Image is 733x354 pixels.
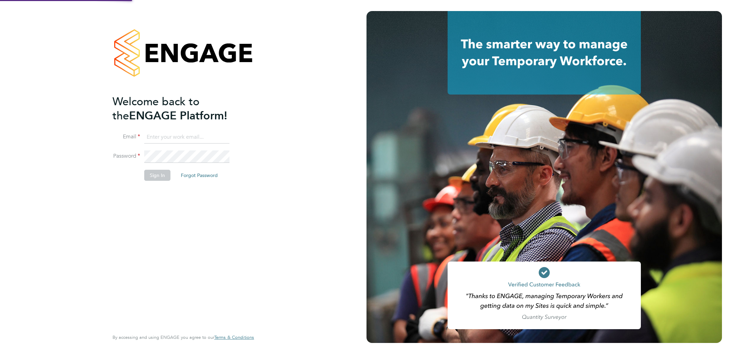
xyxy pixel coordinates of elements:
[144,131,229,144] input: Enter your work email...
[113,133,140,140] label: Email
[144,170,170,181] button: Sign In
[175,170,223,181] button: Forgot Password
[214,334,254,340] span: Terms & Conditions
[113,334,254,340] span: By accessing and using ENGAGE you agree to our
[113,153,140,160] label: Password
[113,95,247,123] h2: ENGAGE Platform!
[214,335,254,340] a: Terms & Conditions
[113,95,199,122] span: Welcome back to the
